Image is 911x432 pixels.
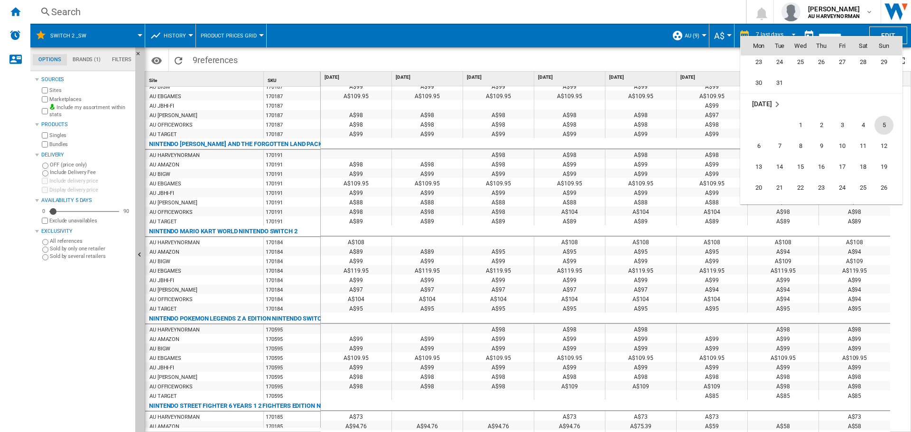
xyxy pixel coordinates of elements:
[749,178,768,197] span: 20
[741,177,769,198] td: Monday January 20 2025
[769,37,790,55] th: Tue
[749,157,768,176] span: 13
[749,53,768,72] span: 23
[832,156,853,177] td: Friday January 17 2025
[812,137,831,156] span: 9
[811,37,832,55] th: Thu
[874,52,902,73] td: Sunday December 29 2024
[769,177,790,198] td: Tuesday January 21 2025
[741,37,902,204] md-calendar: Calendar
[790,37,811,55] th: Wed
[853,156,874,177] td: Saturday January 18 2025
[749,74,768,92] span: 30
[832,136,853,156] td: Friday January 10 2025
[741,198,769,220] td: Monday January 27 2025
[791,116,810,135] span: 1
[854,157,873,176] span: 18
[853,115,874,136] td: Saturday January 4 2025
[812,178,831,197] span: 23
[854,53,873,72] span: 28
[791,157,810,176] span: 15
[832,198,853,220] td: Friday January 31 2025
[791,137,810,156] span: 8
[741,136,769,156] td: Monday January 6 2025
[769,156,790,177] td: Tuesday January 14 2025
[770,178,789,197] span: 21
[791,178,810,197] span: 22
[874,115,902,136] td: Sunday January 5 2025
[874,37,902,55] th: Sun
[832,52,853,73] td: Friday December 27 2024
[790,115,811,136] td: Wednesday January 1 2025
[752,100,772,108] span: [DATE]
[770,74,789,92] span: 31
[749,199,768,218] span: 27
[812,199,831,218] span: 30
[790,198,811,220] td: Wednesday January 29 2025
[770,199,789,218] span: 28
[833,53,852,72] span: 27
[874,178,893,197] span: 26
[741,177,902,198] tr: Week 4
[741,73,902,94] tr: Week 6
[832,37,853,55] th: Fri
[854,116,873,135] span: 4
[741,93,902,115] tr: Week undefined
[833,199,852,218] span: 31
[741,198,902,220] tr: Week 5
[812,53,831,72] span: 26
[874,157,893,176] span: 19
[741,156,902,177] tr: Week 3
[853,52,874,73] td: Saturday December 28 2024
[741,136,902,156] tr: Week 2
[741,93,902,115] td: January 2025
[811,115,832,136] td: Thursday January 2 2025
[790,177,811,198] td: Wednesday January 22 2025
[874,53,893,72] span: 29
[874,136,902,156] td: Sunday January 12 2025
[811,156,832,177] td: Thursday January 16 2025
[791,53,810,72] span: 25
[811,52,832,73] td: Thursday December 26 2024
[770,137,789,156] span: 7
[790,52,811,73] td: Wednesday December 25 2024
[811,177,832,198] td: Thursday January 23 2025
[833,157,852,176] span: 17
[853,37,874,55] th: Sat
[811,136,832,156] td: Thursday January 9 2025
[770,53,789,72] span: 24
[790,136,811,156] td: Wednesday January 8 2025
[790,156,811,177] td: Wednesday January 15 2025
[791,199,810,218] span: 29
[770,157,789,176] span: 14
[769,136,790,156] td: Tuesday January 7 2025
[811,198,832,220] td: Thursday January 30 2025
[812,116,831,135] span: 2
[874,116,893,135] span: 5
[741,156,769,177] td: Monday January 13 2025
[741,52,769,73] td: Monday December 23 2024
[832,115,853,136] td: Friday January 3 2025
[833,178,852,197] span: 24
[769,73,790,94] td: Tuesday December 31 2024
[749,137,768,156] span: 6
[853,136,874,156] td: Saturday January 11 2025
[874,177,902,198] td: Sunday January 26 2025
[812,157,831,176] span: 16
[741,73,769,94] td: Monday December 30 2024
[832,177,853,198] td: Friday January 24 2025
[741,37,769,55] th: Mon
[874,137,893,156] span: 12
[833,116,852,135] span: 3
[769,52,790,73] td: Tuesday December 24 2024
[833,137,852,156] span: 10
[853,177,874,198] td: Saturday January 25 2025
[741,52,902,73] tr: Week 5
[741,115,902,136] tr: Week 1
[769,198,790,220] td: Tuesday January 28 2025
[854,137,873,156] span: 11
[874,156,902,177] td: Sunday January 19 2025
[854,178,873,197] span: 25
